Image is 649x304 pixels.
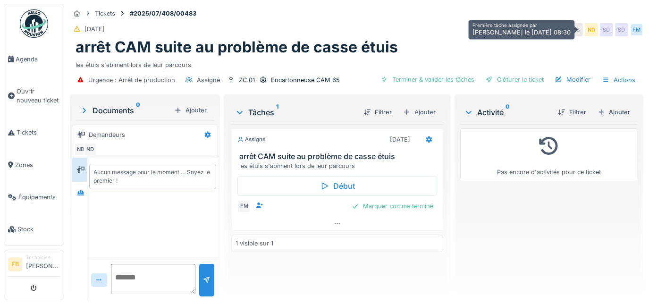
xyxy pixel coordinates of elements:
[74,143,87,156] div: NB
[615,23,628,36] div: SD
[390,135,410,144] div: [DATE]
[594,106,634,118] div: Ajouter
[84,143,97,156] div: ND
[399,106,439,118] div: Ajouter
[466,133,632,177] div: Pas encore d'activités pour ce ticket
[506,107,510,118] sup: 0
[377,73,478,86] div: Terminer & valider les tâches
[4,149,64,181] a: Zones
[197,76,220,84] div: Assigné
[136,105,140,116] sup: 0
[26,254,60,274] li: [PERSON_NAME]
[4,43,64,75] a: Agenda
[93,168,212,185] div: Aucun message pour le moment … Soyez le premier !
[237,135,266,144] div: Assigné
[554,106,590,118] div: Filtrer
[15,160,60,169] span: Zones
[237,200,251,213] div: FM
[598,73,640,87] div: Actions
[4,181,64,213] a: Équipements
[276,107,278,118] sup: 1
[17,87,60,105] span: Ouvrir nouveau ticket
[17,128,60,137] span: Tickets
[472,22,571,28] h6: Première tâche assignée par
[600,23,613,36] div: SD
[126,9,200,18] strong: #2025/07/408/00483
[84,25,105,34] div: [DATE]
[570,23,583,36] div: NB
[271,76,340,84] div: Encartonneuse CAM 65
[4,117,64,149] a: Tickets
[360,106,396,118] div: Filtrer
[95,9,115,18] div: Tickets
[630,23,643,36] div: FM
[4,75,64,117] a: Ouvrir nouveau ticket
[235,107,356,118] div: Tâches
[26,254,60,261] div: Technicien
[237,176,437,196] div: Début
[18,193,60,202] span: Équipements
[88,76,175,84] div: Urgence : Arrêt de production
[239,76,255,84] div: ZC.01
[8,254,60,277] a: FB Technicien[PERSON_NAME]
[482,73,548,86] div: Clôturer le ticket
[170,104,211,117] div: Ajouter
[4,213,64,245] a: Stock
[585,23,598,36] div: ND
[79,105,170,116] div: Documents
[16,55,60,64] span: Agenda
[464,107,550,118] div: Activité
[551,73,594,86] div: Modifier
[89,130,125,139] div: Demandeurs
[20,9,48,38] img: Badge_color-CXgf-gQk.svg
[17,225,60,234] span: Stock
[236,239,273,248] div: 1 visible sur 1
[472,28,571,37] div: [PERSON_NAME] le [DATE] 08:30
[239,161,439,170] div: les étuis s'abiment lors de leur parcours
[76,57,638,69] div: les étuis s'abiment lors de leur parcours
[348,200,437,212] div: Marquer comme terminé
[8,257,22,271] li: FB
[239,152,439,161] h3: arrêt CAM suite au problème de casse étuis
[76,38,398,56] h1: arrêt CAM suite au problème de casse étuis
